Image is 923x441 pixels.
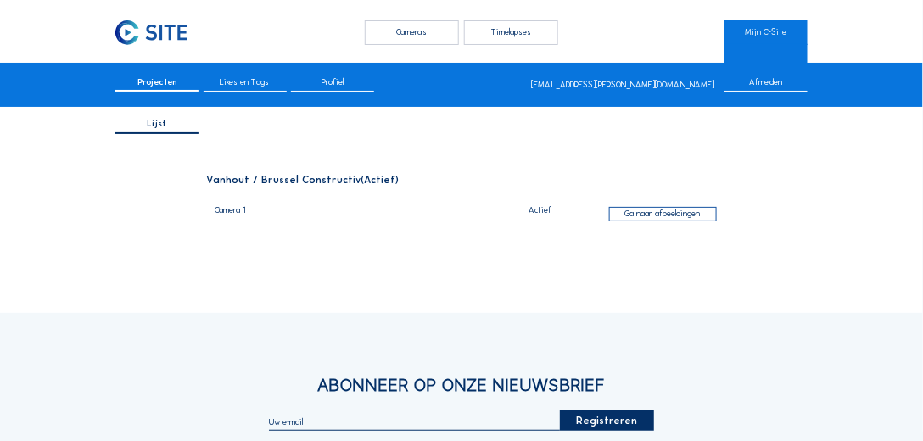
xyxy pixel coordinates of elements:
[560,410,654,431] div: Registreren
[215,206,471,225] div: Camera 1
[206,175,717,185] div: Vanhout / Brussel Constructiv
[724,20,808,45] a: Mijn C-Site
[481,206,599,215] div: Actief
[147,120,166,128] span: Lijst
[365,20,459,45] div: Camera's
[464,20,558,45] div: Timelapses
[531,81,714,89] div: [EMAIL_ADDRESS][PERSON_NAME][DOMAIN_NAME]
[115,377,808,394] div: Abonneer op onze nieuwsbrief
[322,78,344,87] span: Profiel
[609,207,717,221] div: Ga naar afbeeldingen
[115,20,199,45] a: C-SITE Logo
[221,78,270,87] span: Likes en Tags
[361,173,399,186] span: (Actief)
[269,416,560,427] input: Uw e-mail
[137,78,176,87] span: Projecten
[115,20,187,45] img: C-SITE Logo
[724,78,808,92] div: Afmelden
